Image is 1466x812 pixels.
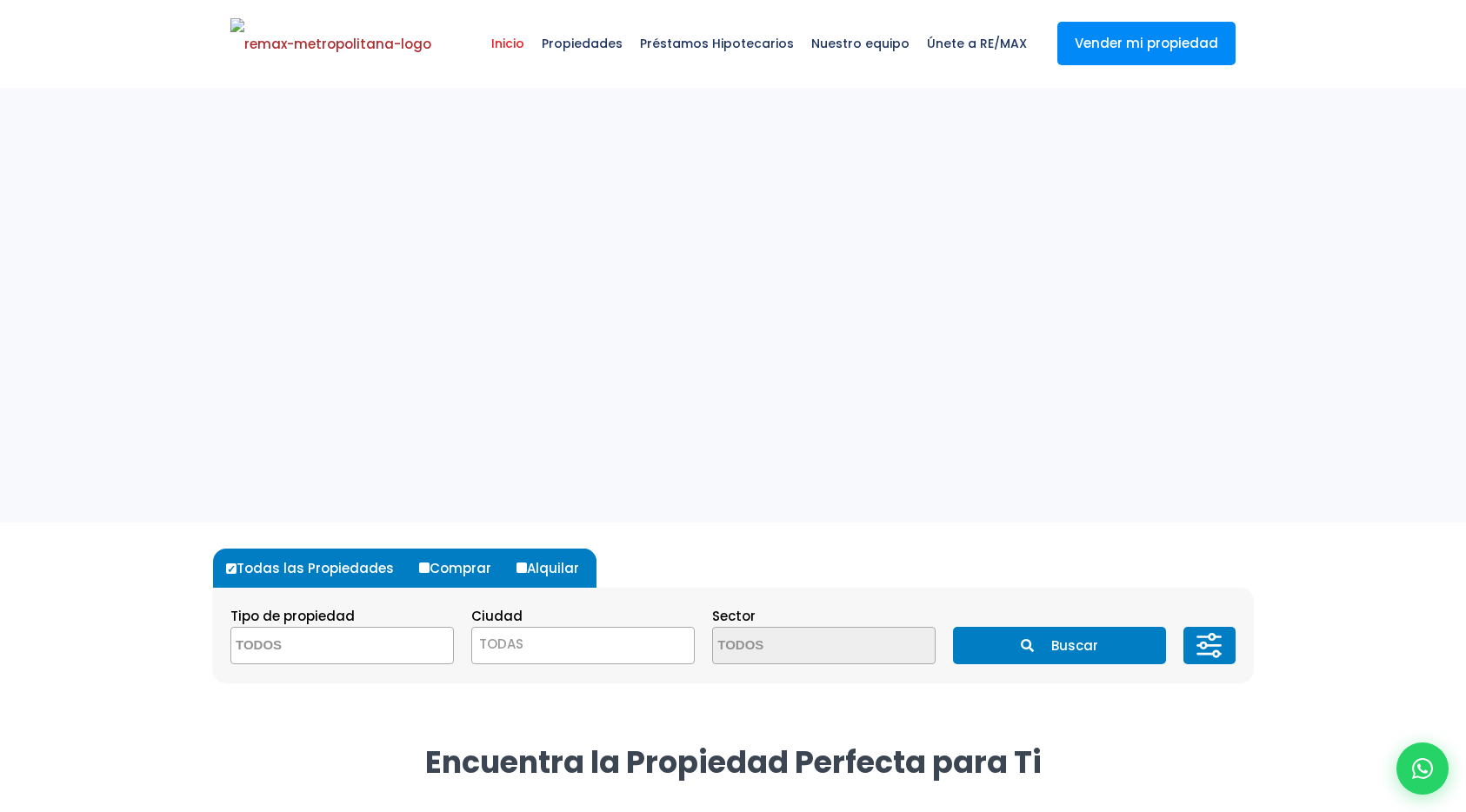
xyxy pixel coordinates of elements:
[712,607,756,625] span: Sector
[471,627,695,664] span: TODAS
[512,549,596,588] label: Alquilar
[425,741,1042,783] strong: Encuentra la Propiedad Perfecta para Ti
[415,549,509,588] label: Comprar
[419,562,430,573] input: Comprar
[471,607,523,625] span: Ciudad
[918,17,1036,70] span: Únete a RE/MAX
[533,17,631,70] span: Propiedades
[631,17,803,70] span: Préstamos Hipotecarios
[483,17,533,70] span: Inicio
[231,628,400,665] textarea: Search
[479,635,523,653] span: TODAS
[803,17,918,70] span: Nuestro equipo
[230,607,355,625] span: Tipo de propiedad
[472,632,694,656] span: TODAS
[230,18,431,70] img: remax-metropolitana-logo
[226,563,237,574] input: Todas las Propiedades
[713,628,882,665] textarea: Search
[516,562,527,573] input: Alquilar
[953,627,1165,664] button: Buscar
[222,549,411,588] label: Todas las Propiedades
[1057,22,1236,65] a: Vender mi propiedad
